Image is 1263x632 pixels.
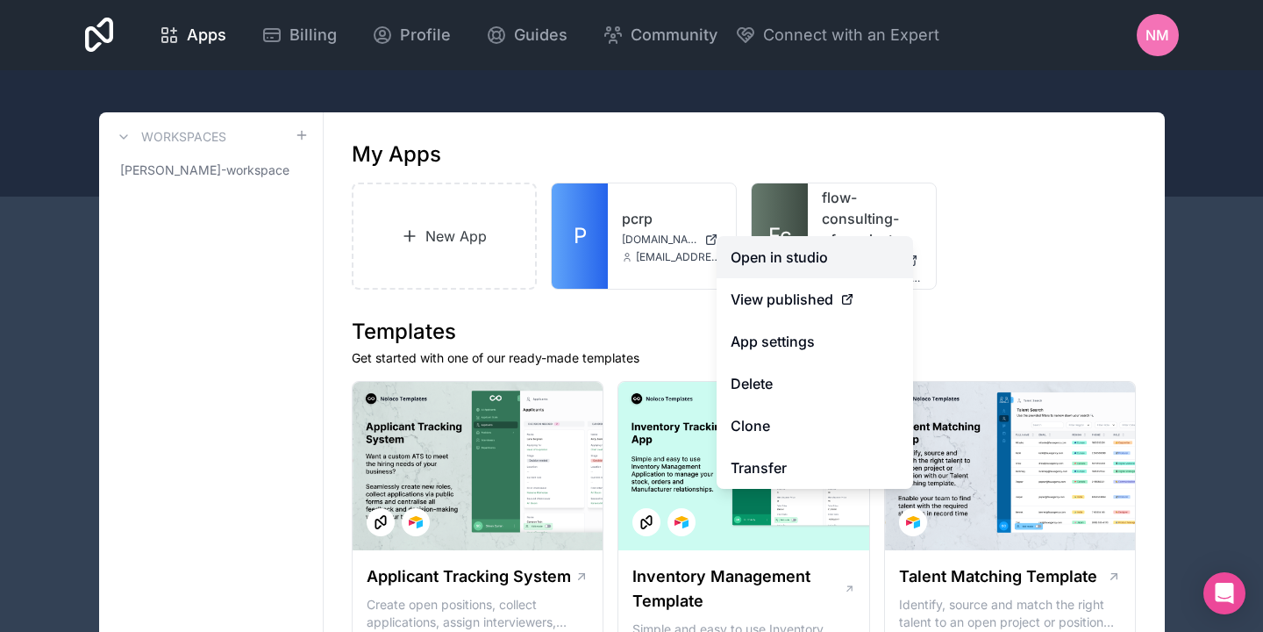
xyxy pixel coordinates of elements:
span: [EMAIL_ADDRESS][DOMAIN_NAME] [636,250,722,264]
div: Open Intercom Messenger [1203,572,1245,614]
a: Apps [145,16,240,54]
a: [PERSON_NAME]-workspace [113,154,309,186]
span: Billing [289,23,337,47]
a: View published [717,278,913,320]
span: Community [631,23,717,47]
a: Open in studio [717,236,913,278]
a: Community [589,16,731,54]
h3: Workspaces [141,128,226,146]
span: [PERSON_NAME]-workspace [120,162,289,179]
span: Apps [187,23,226,47]
span: NM [1145,25,1169,46]
a: App settings [717,320,913,363]
span: P [574,222,587,250]
img: Airtable Logo [409,515,423,529]
a: flow-consulting-pfr-project [822,187,922,250]
button: Connect with an Expert [735,23,939,47]
p: Identify, source and match the right talent to an open project or position with our Talent Matchi... [899,596,1122,631]
a: Billing [247,16,351,54]
a: Profile [358,16,465,54]
h1: Templates [352,318,1137,346]
h1: Applicant Tracking System [367,564,571,589]
a: P [552,183,608,289]
img: Airtable Logo [906,515,920,529]
p: Get started with one of our ready-made templates [352,349,1137,367]
span: [DOMAIN_NAME] [622,233,697,247]
a: Transfer [717,447,913,489]
h1: My Apps [352,140,441,169]
a: Fc [752,183,808,289]
a: New App [352,183,538,290]
span: Connect with an Expert [763,23,939,47]
a: Clone [717,405,913,447]
h1: Inventory Management Template [632,564,843,614]
a: Workspaces [113,126,226,147]
img: Airtable Logo [674,515,689,529]
p: Create open positions, collect applications, assign interviewers, centralise candidate feedback a... [367,596,589,631]
a: pcrp [622,208,722,229]
span: View published [731,289,833,310]
h1: Talent Matching Template [899,564,1097,589]
a: [DOMAIN_NAME] [622,233,722,247]
span: Guides [514,23,567,47]
button: Delete [717,363,913,405]
span: Fc [768,222,792,250]
a: Guides [472,16,582,54]
span: Profile [400,23,451,47]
